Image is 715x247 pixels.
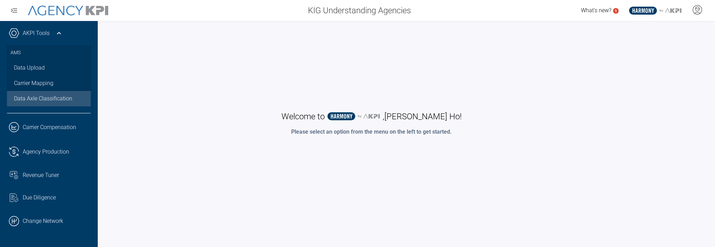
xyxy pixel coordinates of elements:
span: What's new? [581,7,611,14]
img: AgencyKPI [28,6,108,16]
p: Please select an option from the menu on the left to get started. [291,128,452,136]
a: Data Upload [7,60,91,76]
a: AKPI Tools [23,29,50,37]
h3: AMS [10,45,87,60]
h1: Welcome to , [PERSON_NAME] Ho ! [281,111,462,122]
div: Revenue Tuner [23,171,91,179]
span: KIG Understanding Agencies [308,4,411,17]
div: Due Diligence [23,193,91,202]
div: Data Axle Classification [14,94,84,103]
a: Data Axle Classification [7,91,91,106]
a: Carrier Mapping [7,76,91,91]
div: Agency Production [23,148,91,156]
a: 5 [613,8,619,14]
text: 5 [615,9,617,13]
